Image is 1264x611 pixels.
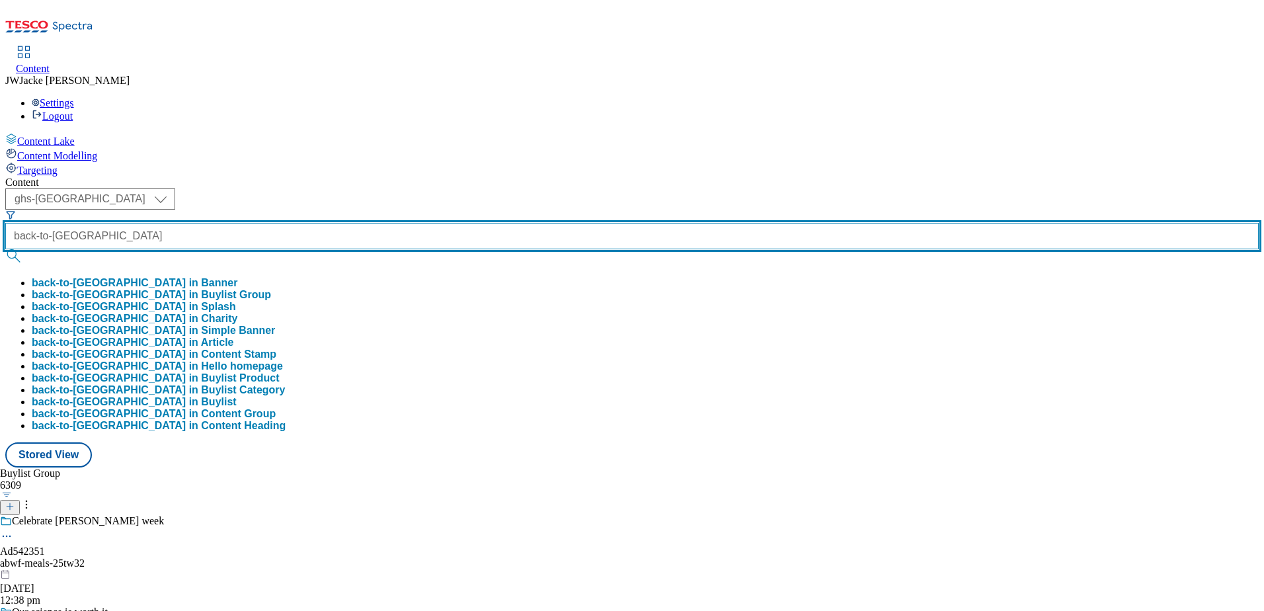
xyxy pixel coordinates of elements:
[5,223,1259,249] input: Search
[32,97,74,108] a: Settings
[201,337,234,348] span: Article
[201,360,283,372] span: Hello homepage
[32,384,285,396] button: back-to-[GEOGRAPHIC_DATA] in Buylist Category
[32,396,237,408] button: back-to-[GEOGRAPHIC_DATA] in Buylist
[32,277,237,289] button: back-to-[GEOGRAPHIC_DATA] in Banner
[32,360,283,372] button: back-to-[GEOGRAPHIC_DATA] in Hello homepage
[16,47,50,75] a: Content
[32,348,276,360] button: back-to-[GEOGRAPHIC_DATA] in Content Stamp
[12,515,164,527] div: Celebrate [PERSON_NAME] week
[32,372,280,384] button: back-to-[GEOGRAPHIC_DATA] in Buylist Product
[32,313,237,325] button: back-to-[GEOGRAPHIC_DATA] in Charity
[17,165,58,176] span: Targeting
[5,75,19,86] span: JW
[5,210,16,220] svg: Search Filters
[19,75,130,86] span: Jacke [PERSON_NAME]
[5,162,1259,177] a: Targeting
[32,337,234,348] div: back-to-[GEOGRAPHIC_DATA] in
[32,360,283,372] div: back-to-[GEOGRAPHIC_DATA] in
[16,63,50,74] span: Content
[5,177,1259,188] div: Content
[32,289,271,301] button: back-to-[GEOGRAPHIC_DATA] in Buylist Group
[32,110,73,122] a: Logout
[32,372,280,384] div: back-to-[GEOGRAPHIC_DATA] in
[32,301,236,313] button: back-to-[GEOGRAPHIC_DATA] in Splash
[32,325,275,337] button: back-to-[GEOGRAPHIC_DATA] in Simple Banner
[32,337,234,348] button: back-to-[GEOGRAPHIC_DATA] in Article
[5,133,1259,147] a: Content Lake
[32,396,237,408] div: back-to-[GEOGRAPHIC_DATA] in
[17,136,75,147] span: Content Lake
[32,408,276,420] button: back-to-[GEOGRAPHIC_DATA] in Content Group
[201,372,279,384] span: Buylist Product
[5,147,1259,162] a: Content Modelling
[201,396,236,407] span: Buylist
[17,150,97,161] span: Content Modelling
[5,442,92,468] button: Stored View
[32,420,286,432] button: back-to-[GEOGRAPHIC_DATA] in Content Heading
